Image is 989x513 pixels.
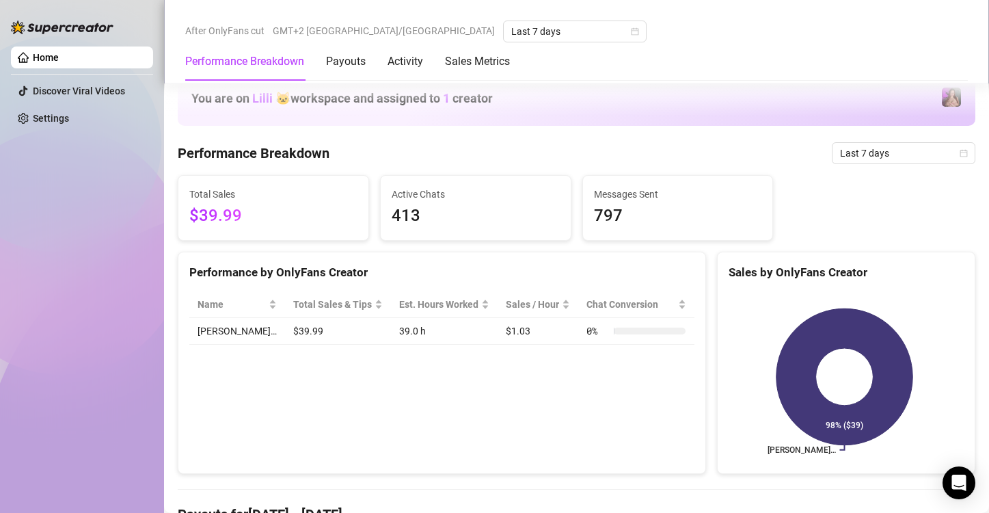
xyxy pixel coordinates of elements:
[594,187,762,202] span: Messages Sent
[586,324,608,339] span: 0 %
[189,187,357,202] span: Total Sales
[498,318,578,345] td: $1.03
[189,263,694,282] div: Performance by OnlyFans Creator
[767,445,835,455] text: [PERSON_NAME]…
[391,318,498,345] td: 39.0 h
[498,291,578,318] th: Sales / Hour
[840,143,967,163] span: Last 7 days
[631,27,639,36] span: calendar
[33,85,125,96] a: Discover Viral Videos
[191,91,493,106] h1: You are on workspace and assigned to creator
[33,52,59,63] a: Home
[594,203,762,229] span: 797
[942,88,961,107] img: allison
[178,144,329,163] h4: Performance Breakdown
[33,113,69,124] a: Settings
[273,21,495,41] span: GMT+2 [GEOGRAPHIC_DATA]/[GEOGRAPHIC_DATA]
[189,318,285,345] td: [PERSON_NAME]…
[285,318,391,345] td: $39.99
[189,291,285,318] th: Name
[285,291,391,318] th: Total Sales & Tips
[11,21,113,34] img: logo-BBDzfeDw.svg
[198,297,266,312] span: Name
[252,91,290,105] span: Lilli 🐱
[443,91,450,105] span: 1
[506,297,559,312] span: Sales / Hour
[586,297,675,312] span: Chat Conversion
[445,53,510,70] div: Sales Metrics
[578,291,694,318] th: Chat Conversion
[326,53,366,70] div: Payouts
[189,203,357,229] span: $39.99
[399,297,478,312] div: Est. Hours Worked
[185,21,265,41] span: After OnlyFans cut
[729,263,964,282] div: Sales by OnlyFans Creator
[392,203,560,229] span: 413
[185,53,304,70] div: Performance Breakdown
[943,466,975,499] div: Open Intercom Messenger
[960,149,968,157] span: calendar
[293,297,372,312] span: Total Sales & Tips
[392,187,560,202] span: Active Chats
[511,21,638,42] span: Last 7 days
[388,53,423,70] div: Activity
